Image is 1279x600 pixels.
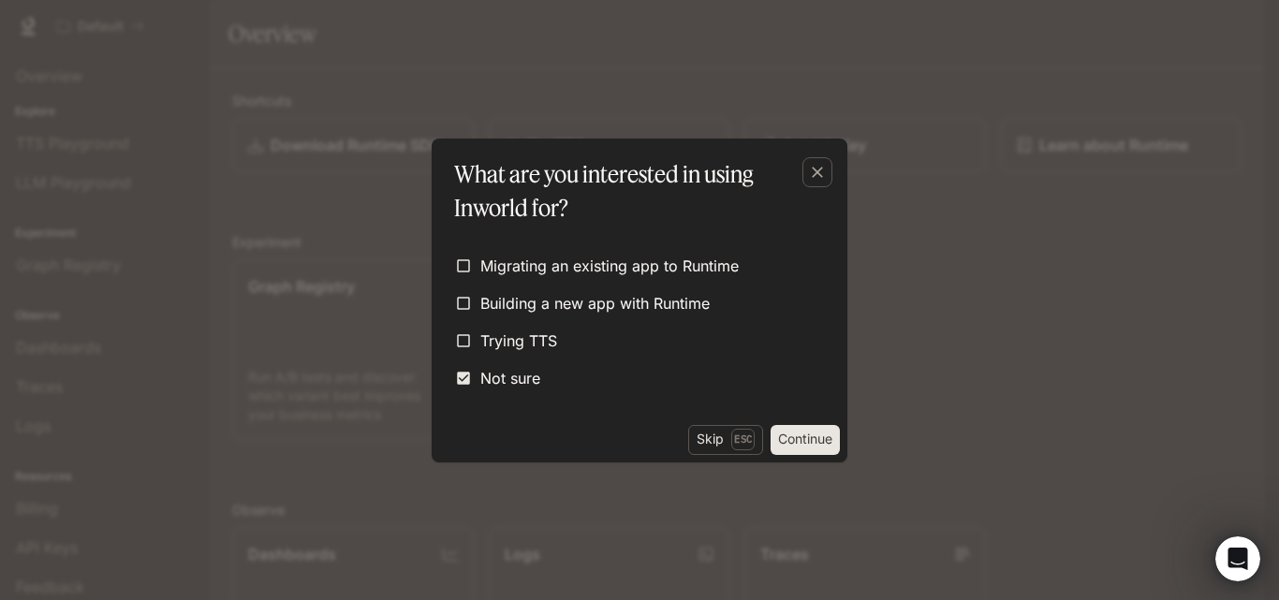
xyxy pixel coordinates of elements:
span: Trying TTS [480,329,557,352]
span: Building a new app with Runtime [480,292,710,315]
span: Not sure [480,367,540,389]
p: What are you interested in using Inworld for? [454,157,817,225]
p: Esc [731,429,755,449]
button: SkipEsc [688,425,763,455]
span: Migrating an existing app to Runtime [480,255,739,277]
button: Continue [771,425,840,455]
iframe: Intercom live chat [1215,536,1260,581]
